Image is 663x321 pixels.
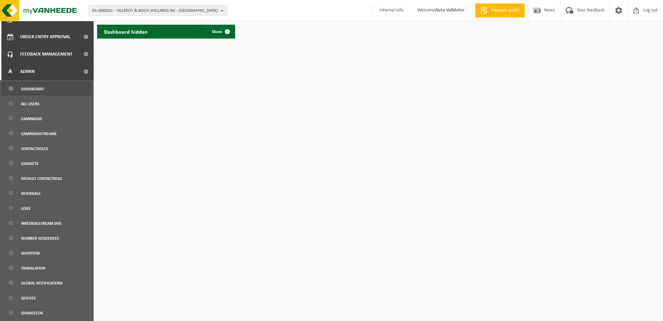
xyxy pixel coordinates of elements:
[2,276,92,289] a: Global notifications
[2,216,92,230] a: Materialstream SVG
[21,306,43,320] span: Changelog
[21,172,62,185] span: default contactrole
[20,28,70,46] span: Order entry approval
[21,232,59,245] span: Number sequences
[2,201,92,215] a: Logs
[2,97,92,110] a: All users
[435,8,465,13] strong: Auto Validator
[21,277,63,290] span: Global notifications
[21,112,42,125] span: Campaigns
[2,261,92,274] a: Translation
[2,306,92,319] a: Changelog
[475,3,525,17] a: Request quote
[2,231,92,245] a: Number sequences
[88,5,227,16] button: 01-000001 - VILLEROY & BOCH WELLNESS NV - [GEOGRAPHIC_DATA]
[21,142,48,155] span: Contactroles
[21,127,57,140] span: Campaignstreams
[212,30,222,34] span: Show
[2,127,92,140] a: Campaignstreams
[489,7,521,14] span: Request quote
[21,157,38,170] span: Datasets
[2,172,92,185] a: default contactrole
[2,291,92,304] a: Queues
[21,187,41,200] span: Internals
[2,246,92,260] a: Shopitem
[206,25,234,39] a: Show
[2,142,92,155] a: Contactroles
[2,112,92,125] a: Campaigns
[97,25,155,38] h2: Dashboard hidden
[21,202,31,215] span: Logs
[2,187,92,200] a: Internals
[21,97,40,110] span: All users
[21,247,40,260] span: Shopitem
[20,46,72,63] span: Feedback Management
[2,82,92,95] a: Dashboard
[2,157,92,170] a: Datasets
[370,5,403,16] label: Internal info
[21,262,45,275] span: Translation
[20,63,35,80] span: Admin
[21,82,44,96] span: Dashboard
[21,291,36,305] span: Queues
[7,63,13,80] span: A
[92,6,218,16] span: 01-000001 - VILLEROY & BOCH WELLNESS NV - [GEOGRAPHIC_DATA]
[21,217,61,230] span: Materialstream SVG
